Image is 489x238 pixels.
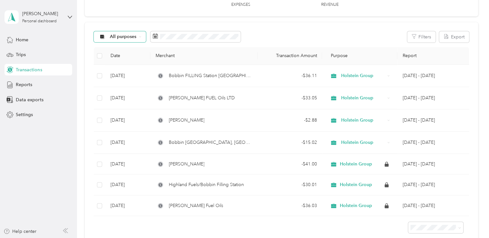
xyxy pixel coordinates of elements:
span: Purpose [327,53,348,58]
td: [DATE] [105,154,150,175]
td: [DATE] [105,65,150,87]
span: Bobbin FILLING Station [GEOGRAPHIC_DATA] [168,72,253,79]
th: Date [105,47,150,65]
div: - $36.11 [263,72,317,79]
div: [PERSON_NAME] [22,10,62,17]
td: Aug 1 - 31, 2025 [397,132,469,154]
span: All purposes [110,35,137,39]
td: Jul 1 - 31, 2025 [397,154,469,175]
span: Holstein Group [341,72,385,79]
span: [PERSON_NAME] FUEL Oils LTD [168,94,235,102]
td: Aug 1 - 31, 2025 [397,109,469,132]
span: [PERSON_NAME] Fuel Oils [168,202,223,209]
div: - $33.05 [263,94,317,102]
td: [DATE] [105,132,150,154]
span: Holstein Group [341,94,385,102]
span: Reports [16,81,32,88]
button: Export [439,31,469,43]
td: Aug 1 - 31, 2025 [397,65,469,87]
div: - $15.02 [263,139,317,146]
span: Home [16,36,28,43]
span: [PERSON_NAME] [168,161,204,168]
span: Settings [16,111,33,118]
div: - $36.03 [263,202,317,209]
th: Report [397,47,469,65]
span: Holstein Group [340,182,372,188]
div: Personal dashboard [22,19,57,23]
div: Revenue [316,2,343,8]
span: Holstein Group [340,203,372,209]
span: Highland Fuels/Bobbin Filling Station [168,181,244,188]
button: Filters [407,31,436,43]
th: Merchant [150,47,258,65]
td: [DATE] [105,174,150,195]
div: - $41.00 [263,161,317,168]
td: Jul 1 - 31, 2025 [397,174,469,195]
iframe: Everlance-gr Chat Button Frame [453,202,489,238]
td: [DATE] [105,109,150,132]
span: Trips [16,51,26,58]
td: Aug 1 - 31, 2025 [397,87,469,109]
div: - $30.01 [263,181,317,188]
span: Bobbin [GEOGRAPHIC_DATA], [GEOGRAPHIC_DATA] [168,139,253,146]
div: - $2.88 [263,117,317,124]
td: [DATE] [105,87,150,109]
span: Data exports [16,96,43,103]
th: Transaction Amount [258,47,322,65]
span: Holstein Group [341,139,385,146]
span: Holstein Group [340,161,372,167]
div: Expenses [219,2,262,8]
span: [PERSON_NAME] [168,117,204,124]
td: Jul 1 - 31, 2025 [397,195,469,216]
td: [DATE] [105,195,150,216]
span: Holstein Group [341,117,385,124]
button: Help center [4,228,36,235]
span: Transactions [16,66,42,73]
